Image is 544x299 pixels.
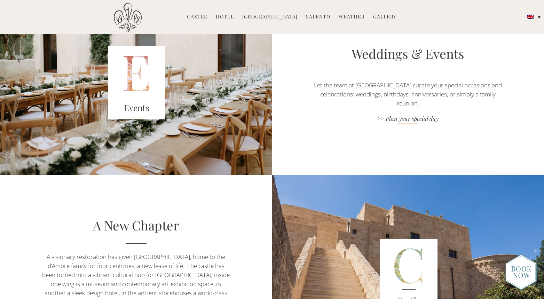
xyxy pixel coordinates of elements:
p: Let the team at [GEOGRAPHIC_DATA] curate your special occasions and celebrations: weddings, birth... [313,81,503,108]
img: English [527,15,534,19]
a: >> Plan your special day [313,115,503,124]
a: Hotel [216,13,234,21]
a: Salento [306,13,330,21]
h3: Events [108,102,166,114]
img: Castello di Ugento [114,3,142,32]
img: new-booknow.png [505,254,537,290]
a: Weather [339,13,365,21]
a: Castle [187,13,207,21]
a: A New Chapter [93,217,179,234]
a: [GEOGRAPHIC_DATA] [242,13,298,21]
a: Gallery [373,13,396,21]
